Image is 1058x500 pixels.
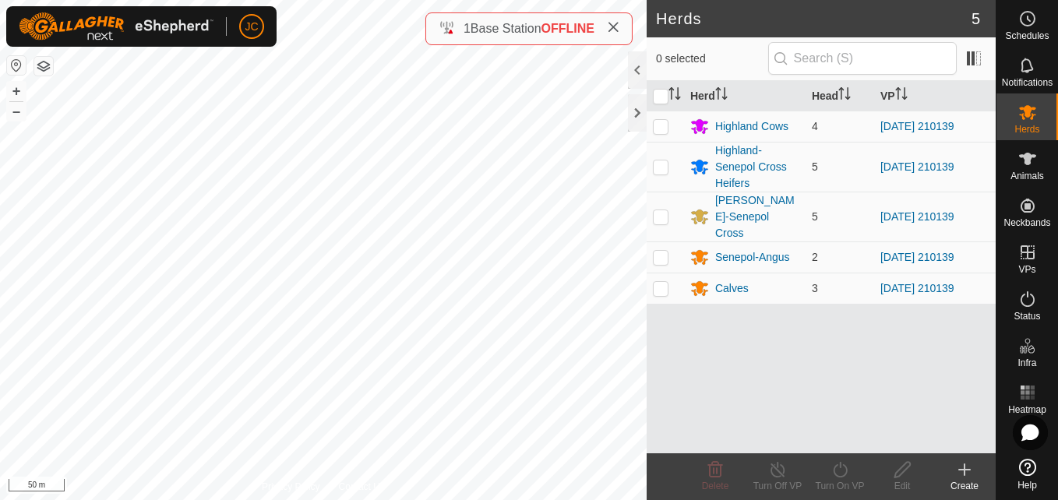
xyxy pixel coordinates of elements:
[715,118,788,135] div: Highland Cows
[933,479,996,493] div: Create
[812,160,818,173] span: 5
[471,22,541,35] span: Base Station
[245,19,258,35] span: JC
[1003,218,1050,227] span: Neckbands
[715,280,749,297] div: Calves
[1018,265,1035,274] span: VPs
[715,143,799,192] div: Highland-Senepol Cross Heifers
[806,81,874,111] th: Head
[1010,171,1044,181] span: Animals
[812,120,818,132] span: 4
[464,22,471,35] span: 1
[880,160,954,173] a: [DATE] 210139
[809,479,871,493] div: Turn On VP
[895,90,908,102] p-sorticon: Activate to sort
[656,9,972,28] h2: Herds
[541,22,594,35] span: OFFLINE
[972,7,980,30] span: 5
[880,120,954,132] a: [DATE] 210139
[19,12,213,40] img: Gallagher Logo
[880,210,954,223] a: [DATE] 210139
[996,452,1058,496] a: Help
[262,480,320,494] a: Privacy Policy
[1002,78,1053,87] span: Notifications
[812,282,818,294] span: 3
[339,480,385,494] a: Contact Us
[715,249,790,266] div: Senepol-Angus
[7,82,26,100] button: +
[1017,481,1037,490] span: Help
[768,42,957,75] input: Search (S)
[668,90,681,102] p-sorticon: Activate to sort
[34,57,53,76] button: Map Layers
[812,251,818,263] span: 2
[746,479,809,493] div: Turn Off VP
[1017,358,1036,368] span: Infra
[684,81,806,111] th: Herd
[871,479,933,493] div: Edit
[812,210,818,223] span: 5
[838,90,851,102] p-sorticon: Activate to sort
[880,282,954,294] a: [DATE] 210139
[715,90,728,102] p-sorticon: Activate to sort
[7,56,26,75] button: Reset Map
[7,102,26,121] button: –
[1008,405,1046,414] span: Heatmap
[880,251,954,263] a: [DATE] 210139
[715,192,799,241] div: [PERSON_NAME]-Senepol Cross
[1014,312,1040,321] span: Status
[874,81,996,111] th: VP
[1014,125,1039,134] span: Herds
[1005,31,1049,40] span: Schedules
[656,51,768,67] span: 0 selected
[702,481,729,491] span: Delete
